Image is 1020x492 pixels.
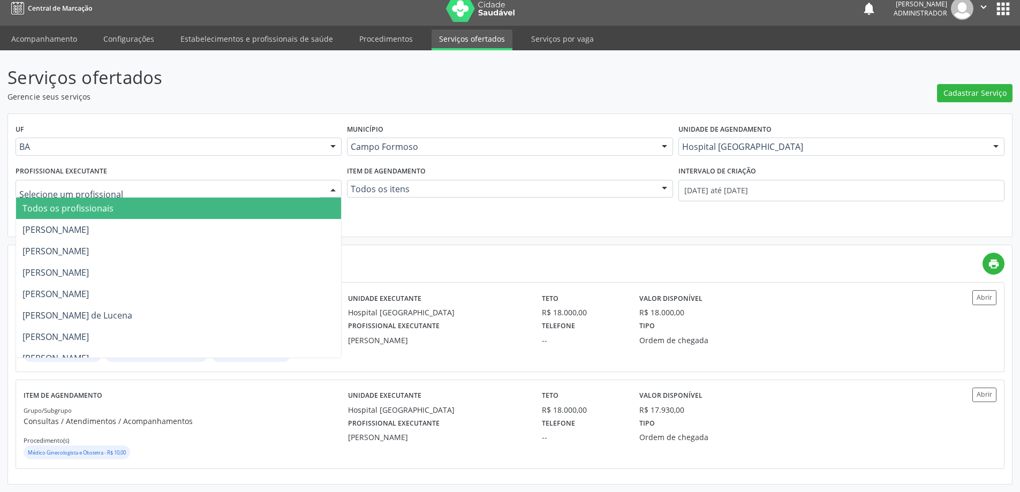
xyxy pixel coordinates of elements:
[22,267,89,278] span: [PERSON_NAME]
[639,318,655,335] label: Tipo
[16,122,24,138] label: UF
[639,307,684,318] div: R$ 18.000,00
[639,335,770,346] div: Ordem de chegada
[351,184,651,194] span: Todos os itens
[542,290,558,307] label: Teto
[348,290,421,307] label: Unidade executante
[542,335,624,346] div: --
[22,331,89,343] span: [PERSON_NAME]
[22,309,132,321] span: [PERSON_NAME] de Lucena
[348,388,421,404] label: Unidade executante
[678,163,756,180] label: Intervalo de criação
[937,84,1013,102] button: Cadastrar Serviço
[22,202,114,214] span: Todos os profissionais
[16,163,107,180] label: Profissional executante
[972,388,996,402] button: Abrir
[348,404,527,415] div: Hospital [GEOGRAPHIC_DATA]
[639,388,702,404] label: Valor disponível
[639,290,702,307] label: Valor disponível
[639,432,770,443] div: Ordem de chegada
[943,87,1007,99] span: Cadastrar Serviço
[24,406,72,414] small: Grupo/Subgrupo
[678,122,772,138] label: Unidade de agendamento
[173,29,341,48] a: Estabelecimentos e profissionais de saúde
[348,415,440,432] label: Profissional executante
[24,415,348,427] p: Consultas / Atendimentos / Acompanhamentos
[22,288,89,300] span: [PERSON_NAME]
[639,415,655,432] label: Tipo
[352,29,420,48] a: Procedimentos
[432,29,512,50] a: Serviços ofertados
[7,91,711,102] p: Gerencie seus serviços
[28,4,92,13] span: Central de Marcação
[96,29,162,48] a: Configurações
[988,258,1000,270] i: print
[972,290,996,305] button: Abrir
[542,388,558,404] label: Teto
[24,436,69,444] small: Procedimento(s)
[348,432,527,443] div: [PERSON_NAME]
[28,449,126,456] small: Médico Ginecologista e Obstetra - R$ 10,00
[348,318,440,335] label: Profissional executante
[351,141,651,152] span: Campo Formoso
[639,404,684,415] div: R$ 17.930,00
[542,404,624,415] div: R$ 18.000,00
[22,245,89,257] span: [PERSON_NAME]
[894,9,947,18] span: Administrador
[862,1,877,16] button: notifications
[22,224,89,236] span: [PERSON_NAME]
[983,253,1004,275] a: print
[19,141,320,152] span: BA
[4,29,85,48] a: Acompanhamento
[542,432,624,443] div: --
[978,1,989,13] i: 
[22,352,89,364] span: [PERSON_NAME]
[682,141,983,152] span: Hospital [GEOGRAPHIC_DATA]
[542,307,624,318] div: R$ 18.000,00
[24,388,102,404] label: Item de agendamento
[347,122,383,138] label: Município
[542,415,575,432] label: Telefone
[678,180,1004,201] input: Selecione um intervalo
[348,307,527,318] div: Hospital [GEOGRAPHIC_DATA]
[524,29,601,48] a: Serviços por vaga
[7,64,711,91] p: Serviços ofertados
[347,163,426,180] label: Item de agendamento
[348,335,527,346] div: [PERSON_NAME]
[19,184,320,205] input: Selecione um profissional
[542,318,575,335] label: Telefone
